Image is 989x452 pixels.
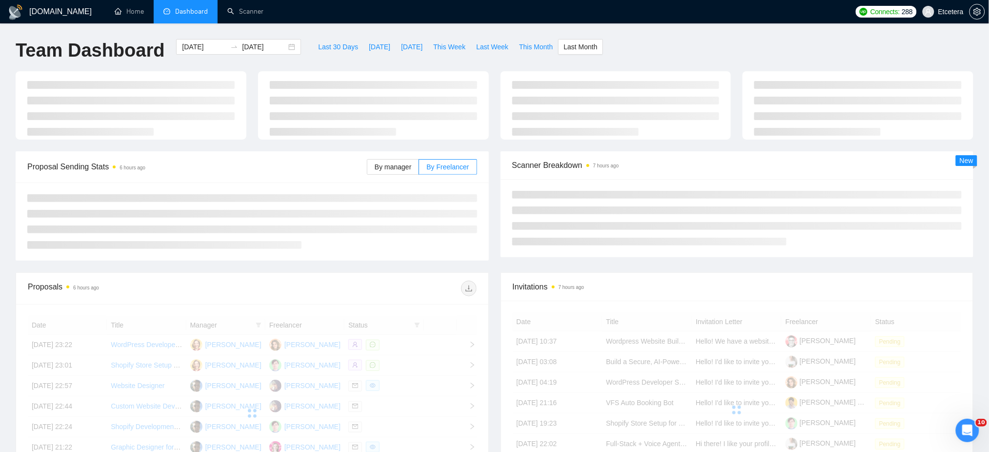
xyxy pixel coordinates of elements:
[514,39,558,55] button: This Month
[401,41,423,52] span: [DATE]
[163,8,170,15] span: dashboard
[27,161,367,173] span: Proposal Sending Stats
[593,163,619,168] time: 7 hours ago
[182,41,226,52] input: Start date
[396,39,428,55] button: [DATE]
[519,41,553,52] span: This Month
[230,43,238,51] span: to
[28,281,252,296] div: Proposals
[120,165,145,170] time: 6 hours ago
[960,157,973,164] span: New
[73,285,99,290] time: 6 hours ago
[428,39,471,55] button: This Week
[558,39,603,55] button: Last Month
[175,7,208,16] span: Dashboard
[8,4,23,20] img: logo
[559,285,585,290] time: 7 hours ago
[369,41,390,52] span: [DATE]
[227,7,263,16] a: searchScanner
[512,159,962,171] span: Scanner Breakdown
[363,39,396,55] button: [DATE]
[115,7,144,16] a: homeHome
[313,39,363,55] button: Last 30 Days
[925,8,932,15] span: user
[956,419,979,442] iframe: Intercom live chat
[976,419,987,427] span: 10
[230,43,238,51] span: swap-right
[970,8,985,16] span: setting
[476,41,508,52] span: Last Week
[969,4,985,20] button: setting
[860,8,868,16] img: upwork-logo.png
[902,6,912,17] span: 288
[471,39,514,55] button: Last Week
[318,41,358,52] span: Last 30 Days
[375,163,411,171] span: By manager
[242,41,286,52] input: End date
[564,41,597,52] span: Last Month
[513,281,962,293] span: Invitations
[433,41,465,52] span: This Week
[16,39,164,62] h1: Team Dashboard
[969,8,985,16] a: setting
[870,6,900,17] span: Connects:
[426,163,469,171] span: By Freelancer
